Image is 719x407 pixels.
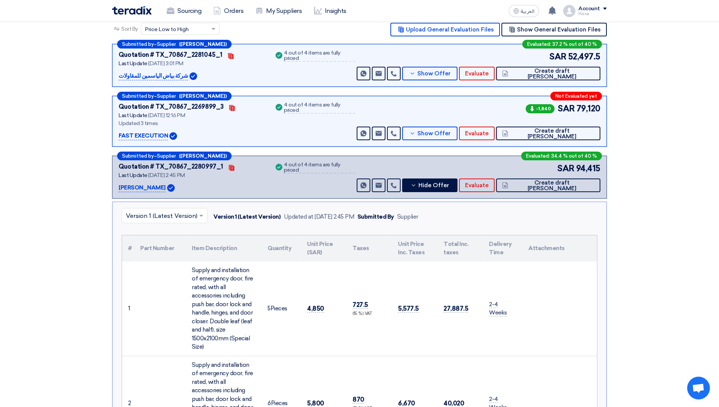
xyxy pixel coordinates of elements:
[119,162,223,171] div: Quotation # TX_70867_2280997_1
[122,261,134,356] td: 1
[465,183,489,188] span: Evaluate
[509,5,539,17] button: العربية
[397,213,418,221] div: Supplier
[526,104,555,113] span: -1,840
[268,400,271,407] span: 6
[207,3,249,19] a: Orders
[249,3,308,19] a: My Suppliers
[558,102,575,115] span: SAR
[392,235,437,261] th: Unit Price Inc. Taxes
[402,67,457,80] button: Show Offer
[145,25,189,33] span: Price Low to High
[148,172,185,178] span: [DATE] 2:45 PM
[459,67,495,80] button: Evaluate
[402,127,457,140] button: Show Offer
[119,60,147,67] span: Last Update
[213,213,281,221] div: Version 1 (Latest Version)
[352,396,364,404] span: 870
[417,131,451,136] span: Show Offer
[157,94,176,99] span: Supplier
[501,23,607,36] button: Show General Evaluation Files
[122,153,154,158] span: Submitted by
[179,153,227,158] b: ([PERSON_NAME])
[186,235,262,261] th: Item Description
[489,301,507,317] span: 2-4 Weeks
[496,178,600,192] button: Create draft [PERSON_NAME]
[307,305,324,313] span: 4,850
[119,183,166,193] p: [PERSON_NAME]
[576,162,600,175] span: 94,415
[308,3,352,19] a: Insights
[496,127,600,140] button: Create draft [PERSON_NAME]
[521,9,534,14] span: العربية
[521,152,602,160] div: Evaluated: 34.4 % out of 40 %
[437,235,483,261] th: Total Inc. taxes
[169,132,177,140] img: Verified Account
[119,50,222,59] div: Quotation # TX_70867_2281045_1
[576,102,600,115] span: 79,120
[122,94,154,99] span: Submitted by
[578,6,600,12] div: Account
[119,172,147,178] span: Last Update
[465,71,489,77] span: Evaluate
[157,42,176,47] span: Supplier
[465,131,489,136] span: Evaluate
[398,305,419,313] span: 5,577.5
[301,235,346,261] th: Unit Price (SAR)
[119,102,224,111] div: Quotation # TX_70867_2269899_3
[119,72,188,81] p: شركة بياض الياسمين للمقاولات
[161,3,207,19] a: Sourcing
[119,112,147,119] span: Last Update
[563,5,575,17] img: profile_test.png
[390,23,500,36] button: Upload General Evaluation Files
[496,67,600,80] button: Create draft [PERSON_NAME]
[134,235,186,261] th: Part Number
[357,213,394,221] div: Submitted By
[346,235,392,261] th: Taxes
[459,127,495,140] button: Evaluate
[402,178,457,192] button: Hide Offer
[117,92,232,100] div: –
[119,131,168,141] p: FAST EXECUTION
[418,183,449,188] span: Hide Offer
[190,72,197,80] img: Verified Account
[568,50,600,63] span: 52,497.5
[557,162,575,175] span: SAR
[352,301,368,309] span: 727.5
[549,50,567,63] span: SAR
[192,266,255,351] div: Supply and installation of emergency door, fire rated, with all accessories including push bar, d...
[578,12,607,16] div: Hissa
[268,305,271,312] span: 5
[459,178,495,192] button: Evaluate
[119,119,265,127] div: Updated 3 times
[510,180,594,191] span: Create draft [PERSON_NAME]
[148,60,183,67] span: [DATE] 3:01 PM
[284,50,355,62] div: 4 out of 4 items are fully priced
[687,377,710,399] div: Open chat
[262,235,301,261] th: Quantity
[122,42,154,47] span: Submitted by
[555,94,597,99] span: Not Evaluated yet
[352,311,386,317] div: (15 %) VAT
[112,6,152,15] img: Teradix logo
[284,102,355,114] div: 4 out of 4 items are fully priced
[117,152,232,160] div: –
[510,128,594,139] span: Create draft [PERSON_NAME]
[122,235,134,261] th: #
[179,94,227,99] b: ([PERSON_NAME])
[483,235,522,261] th: Delivery Time
[284,213,354,221] div: Updated at [DATE] 2:45 PM
[417,71,451,77] span: Show Offer
[510,68,594,80] span: Create draft [PERSON_NAME]
[262,261,301,356] td: Pieces
[522,235,597,261] th: Attachments
[284,162,355,174] div: 4 out of 4 items are fully priced
[522,40,602,49] div: Evaluated: 37.2 % out of 40 %
[443,305,468,313] span: 27,887.5
[148,112,185,119] span: [DATE] 12:16 PM
[117,40,232,49] div: –
[157,153,176,158] span: Supplier
[167,184,175,192] img: Verified Account
[121,25,138,33] span: Sort By
[179,42,227,47] b: ([PERSON_NAME])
